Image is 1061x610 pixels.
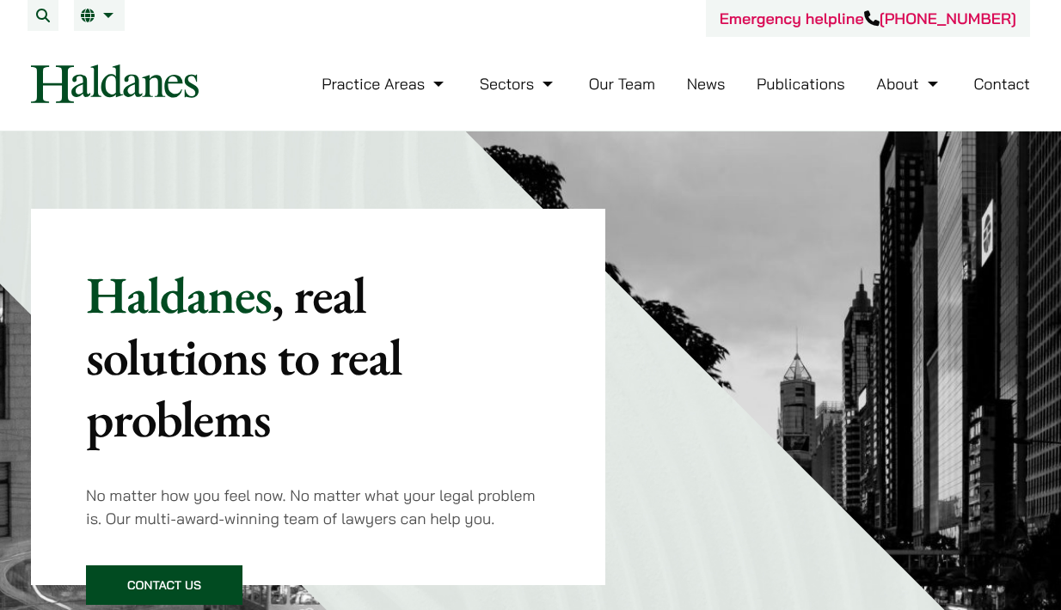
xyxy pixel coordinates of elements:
a: Practice Areas [322,74,448,94]
img: Logo of Haldanes [31,64,199,103]
p: Haldanes [86,264,550,449]
p: No matter how you feel now. No matter what your legal problem is. Our multi-award-winning team of... [86,484,550,530]
a: About [876,74,941,94]
a: Publications [757,74,845,94]
a: Contact [973,74,1030,94]
a: Contact Us [86,565,242,605]
a: News [687,74,726,94]
mark: , real solutions to real problems [86,261,402,452]
a: Our Team [589,74,655,94]
a: Emergency helpline[PHONE_NUMBER] [720,9,1016,28]
a: EN [81,9,118,22]
a: Sectors [480,74,557,94]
